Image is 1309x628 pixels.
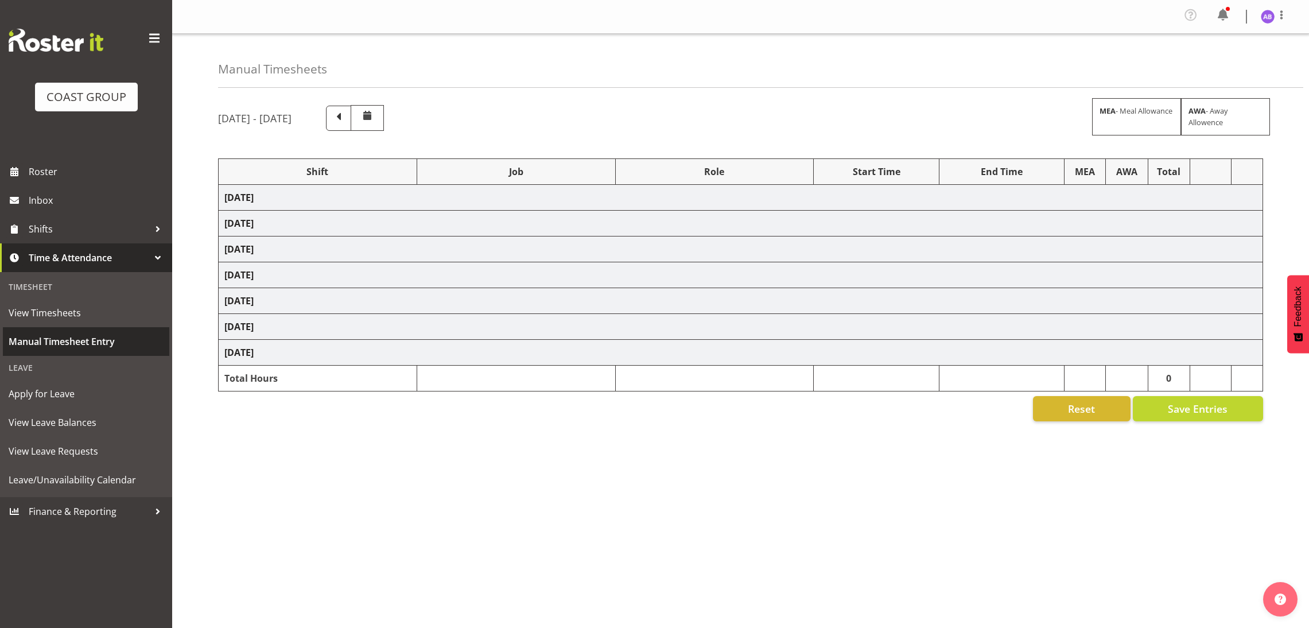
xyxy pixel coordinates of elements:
span: Leave/Unavailability Calendar [9,471,164,489]
div: COAST GROUP [46,88,126,106]
td: [DATE] [219,314,1263,340]
span: Inbox [29,192,166,209]
div: Job [423,165,609,179]
div: - Meal Allowance [1092,98,1181,135]
span: Save Entries [1168,401,1228,416]
button: Reset [1033,396,1131,421]
img: amy-buchanan3142.jpg [1261,10,1275,24]
a: View Timesheets [3,299,169,327]
td: [DATE] [219,288,1263,314]
div: - Away Allowence [1181,98,1270,135]
span: View Leave Requests [9,443,164,460]
div: Total [1154,165,1184,179]
td: [DATE] [219,237,1263,262]
span: Apply for Leave [9,385,164,402]
td: Total Hours [219,366,417,391]
button: Save Entries [1133,396,1263,421]
a: Manual Timesheet Entry [3,327,169,356]
span: Manual Timesheet Entry [9,333,164,350]
h4: Manual Timesheets [218,63,327,76]
div: Role [622,165,808,179]
a: View Leave Requests [3,437,169,466]
td: 0 [1148,366,1190,391]
div: Shift [224,165,411,179]
strong: MEA [1100,106,1116,116]
span: Finance & Reporting [29,503,149,520]
td: [DATE] [219,262,1263,288]
span: Roster [29,163,166,180]
span: Shifts [29,220,149,238]
strong: AWA [1188,106,1206,116]
td: [DATE] [219,185,1263,211]
div: Start Time [819,165,933,179]
a: Leave/Unavailability Calendar [3,466,169,494]
span: Feedback [1293,286,1303,327]
h5: [DATE] - [DATE] [218,112,292,125]
img: help-xxl-2.png [1275,594,1286,605]
div: Leave [3,356,169,379]
span: View Timesheets [9,304,164,321]
span: Time & Attendance [29,249,149,266]
td: [DATE] [219,211,1263,237]
div: Timesheet [3,275,169,299]
img: Rosterit website logo [9,29,103,52]
button: Feedback - Show survey [1287,275,1309,353]
div: MEA [1070,165,1100,179]
a: View Leave Balances [3,408,169,437]
div: AWA [1112,165,1142,179]
td: [DATE] [219,340,1263,366]
a: Apply for Leave [3,379,169,408]
span: View Leave Balances [9,414,164,431]
div: End Time [945,165,1058,179]
span: Reset [1068,401,1095,416]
